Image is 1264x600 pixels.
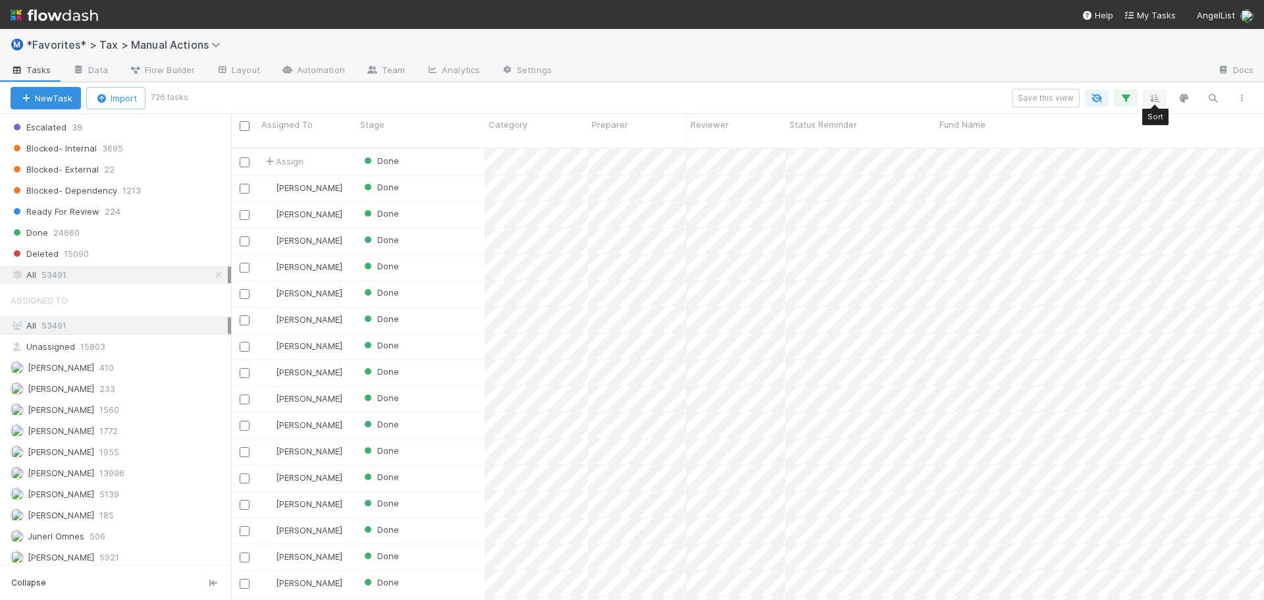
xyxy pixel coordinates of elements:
input: Toggle Row Selected [240,526,250,536]
div: Done [361,180,399,194]
span: [PERSON_NAME] [28,404,94,415]
span: [PERSON_NAME] [276,261,342,272]
span: Done [361,524,399,535]
span: [PERSON_NAME] [28,468,94,478]
img: avatar_d45d11ee-0024-4901-936f-9df0a9cc3b4e.png [263,420,274,430]
img: avatar_d45d11ee-0024-4901-936f-9df0a9cc3b4e.png [263,341,274,351]
span: 233 [99,381,115,397]
img: avatar_37569647-1c78-4889-accf-88c08d42a236.png [1240,9,1253,22]
span: [PERSON_NAME] [28,489,94,499]
span: Escalated [11,119,66,136]
span: [PERSON_NAME] [276,182,342,193]
div: Done [361,576,399,589]
span: Done [361,445,399,456]
div: [PERSON_NAME] [263,445,342,458]
span: 13996 [99,465,124,481]
div: [PERSON_NAME] [263,234,342,247]
span: Done [361,234,399,245]
span: [PERSON_NAME] [276,551,342,562]
span: [PERSON_NAME] [276,209,342,219]
span: Junerl Omnes [28,531,84,541]
a: Docs [1207,61,1264,82]
span: [PERSON_NAME] [28,447,94,457]
span: Done [361,340,399,350]
span: AngelList [1197,10,1235,20]
div: Done [361,549,399,562]
img: avatar_d45d11ee-0024-4901-936f-9df0a9cc3b4e.png [11,466,24,479]
span: Preparer [592,118,628,131]
div: Done [361,233,399,246]
div: Done [361,154,399,167]
div: [PERSON_NAME] [263,181,342,194]
span: [PERSON_NAME] [276,446,342,456]
button: Save this view [1012,89,1080,107]
img: avatar_45ea4894-10ca-450f-982d-dabe3bd75b0b.png [11,382,24,395]
img: avatar_cfa6ccaa-c7d9-46b3-b608-2ec56ecf97ad.png [263,235,274,246]
img: avatar_711f55b7-5a46-40da-996f-bc93b6b86381.png [11,487,24,501]
span: Done [361,155,399,166]
span: 1213 [122,182,141,199]
div: [PERSON_NAME] [263,366,342,379]
div: All [11,317,228,334]
span: Flow Builder [129,63,195,76]
span: [PERSON_NAME] [276,420,342,430]
span: My Tasks [1124,10,1176,20]
span: [PERSON_NAME] [276,314,342,325]
input: Toggle Row Selected [240,236,250,246]
input: Toggle Row Selected [240,500,250,510]
div: Done [361,523,399,536]
span: Blocked- External [11,161,99,178]
img: avatar_d45d11ee-0024-4901-936f-9df0a9cc3b4e.png [263,578,274,588]
span: 24660 [53,225,80,241]
span: 224 [105,204,120,220]
div: [PERSON_NAME] [263,418,342,431]
span: Done [361,261,399,271]
input: Toggle Row Selected [240,447,250,457]
img: avatar_d45d11ee-0024-4901-936f-9df0a9cc3b4e.png [263,288,274,298]
img: logo-inverted-e16ddd16eac7371096b0.svg [11,4,98,26]
span: Done [361,419,399,429]
img: avatar_cfa6ccaa-c7d9-46b3-b608-2ec56ecf97ad.png [11,424,24,437]
img: avatar_d45d11ee-0024-4901-936f-9df0a9cc3b4e.png [263,551,274,562]
span: 53491 [41,320,66,331]
span: Done [361,287,399,298]
input: Toggle Row Selected [240,553,250,562]
input: Toggle Row Selected [240,184,250,194]
span: [PERSON_NAME] [28,362,94,373]
img: avatar_66854b90-094e-431f-b713-6ac88429a2b8.png [263,446,274,456]
span: 53491 [41,267,66,283]
img: avatar_d45d11ee-0024-4901-936f-9df0a9cc3b4e.png [263,393,274,404]
span: Done [361,314,399,324]
div: Unassigned [11,339,228,355]
div: Done [361,470,399,483]
span: Done [361,472,399,482]
img: avatar_d45d11ee-0024-4901-936f-9df0a9cc3b4e.png [263,367,274,377]
span: Fund Name [939,118,986,131]
input: Toggle Row Selected [240,395,250,404]
div: [PERSON_NAME] [263,576,342,589]
div: [PERSON_NAME] [263,550,342,563]
button: Import [86,87,145,109]
div: Done [361,497,399,510]
span: Assign [263,155,303,168]
span: [PERSON_NAME] [276,578,342,588]
div: [PERSON_NAME] [263,392,342,405]
span: Blocked- Internal [11,140,97,157]
small: 726 tasks [151,92,188,103]
span: 15090 [64,246,89,262]
span: [PERSON_NAME] [276,288,342,298]
span: 15803 [80,339,105,355]
span: Collapse [11,577,46,589]
img: avatar_c8e523dd-415a-4cf0-87a3-4b787501e7b6.png [11,508,24,522]
a: Layout [205,61,271,82]
div: [PERSON_NAME] [263,207,342,221]
div: Done [361,286,399,299]
div: Done [361,312,399,325]
a: Settings [490,61,562,82]
span: 185 [99,507,114,524]
a: Automation [271,61,355,82]
div: Help [1082,9,1113,22]
span: Done [361,551,399,561]
span: Status Reminder [789,118,857,131]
